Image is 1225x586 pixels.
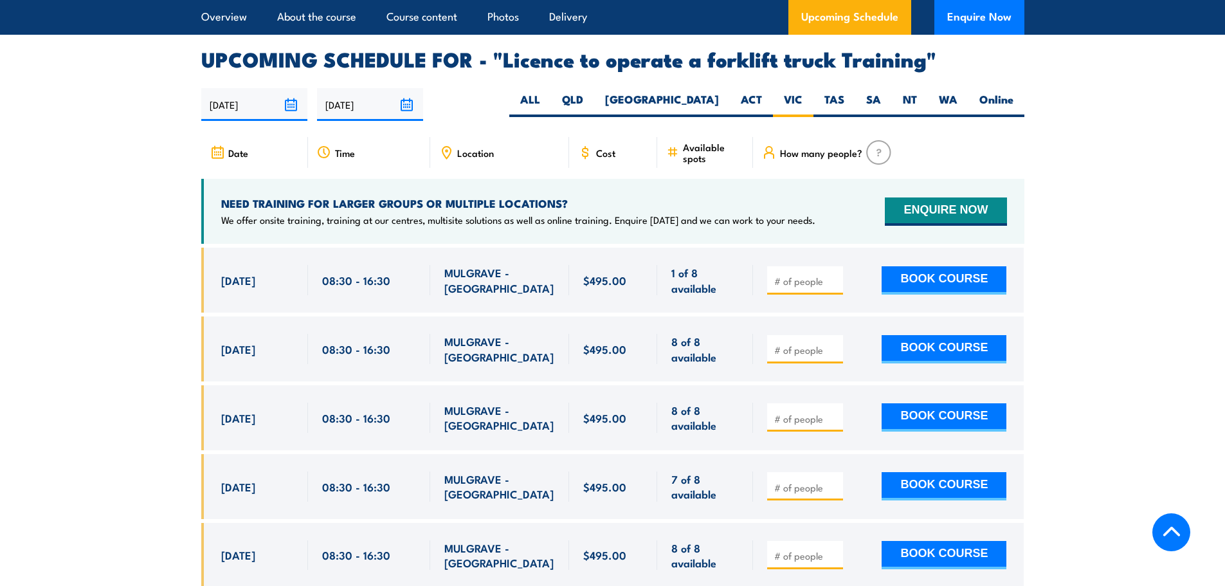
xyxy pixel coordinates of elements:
input: # of people [774,549,839,562]
span: Time [335,147,355,158]
label: ALL [509,92,551,117]
span: 1 of 8 available [671,265,739,295]
input: To date [317,88,423,121]
span: Location [457,147,494,158]
span: 8 of 8 available [671,540,739,571]
h4: NEED TRAINING FOR LARGER GROUPS OR MULTIPLE LOCATIONS? [221,196,815,210]
span: MULGRAVE - [GEOGRAPHIC_DATA] [444,540,555,571]
p: We offer onsite training, training at our centres, multisite solutions as well as online training... [221,214,815,226]
input: # of people [774,275,839,288]
span: [DATE] [221,410,255,425]
label: Online [968,92,1024,117]
button: BOOK COURSE [882,266,1006,295]
button: BOOK COURSE [882,472,1006,500]
span: $495.00 [583,273,626,288]
span: Cost [596,147,615,158]
button: BOOK COURSE [882,403,1006,432]
span: Date [228,147,248,158]
span: 8 of 8 available [671,334,739,364]
input: # of people [774,481,839,494]
span: MULGRAVE - [GEOGRAPHIC_DATA] [444,472,555,502]
label: TAS [813,92,855,117]
button: BOOK COURSE [882,541,1006,569]
span: MULGRAVE - [GEOGRAPHIC_DATA] [444,265,555,295]
span: 8 of 8 available [671,403,739,433]
span: $495.00 [583,547,626,562]
span: 7 of 8 available [671,472,739,502]
span: How many people? [780,147,862,158]
span: MULGRAVE - [GEOGRAPHIC_DATA] [444,403,555,433]
label: SA [855,92,892,117]
span: 08:30 - 16:30 [322,547,390,562]
input: # of people [774,412,839,425]
input: From date [201,88,307,121]
span: $495.00 [583,410,626,425]
button: BOOK COURSE [882,335,1006,363]
span: [DATE] [221,273,255,288]
span: [DATE] [221,547,255,562]
span: $495.00 [583,479,626,494]
span: 08:30 - 16:30 [322,342,390,356]
span: $495.00 [583,342,626,356]
span: [DATE] [221,342,255,356]
label: VIC [773,92,813,117]
span: 08:30 - 16:30 [322,273,390,288]
label: QLD [551,92,594,117]
span: MULGRAVE - [GEOGRAPHIC_DATA] [444,334,555,364]
label: [GEOGRAPHIC_DATA] [594,92,730,117]
span: 08:30 - 16:30 [322,410,390,425]
label: ACT [730,92,773,117]
span: Available spots [683,142,744,163]
span: [DATE] [221,479,255,494]
button: ENQUIRE NOW [885,197,1006,226]
input: # of people [774,343,839,356]
h2: UPCOMING SCHEDULE FOR - "Licence to operate a forklift truck Training" [201,50,1024,68]
label: WA [928,92,968,117]
span: 08:30 - 16:30 [322,479,390,494]
label: NT [892,92,928,117]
